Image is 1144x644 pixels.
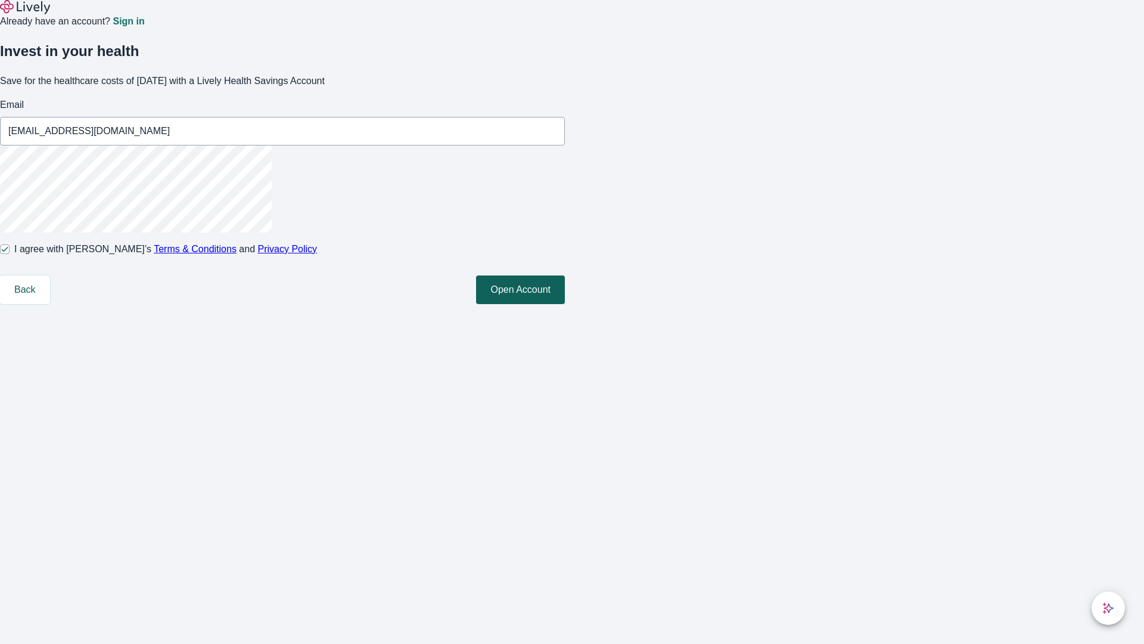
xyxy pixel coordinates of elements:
a: Sign in [113,17,144,26]
button: Open Account [476,275,565,304]
span: I agree with [PERSON_NAME]’s and [14,242,317,256]
button: chat [1092,592,1125,625]
a: Privacy Policy [258,244,318,254]
svg: Lively AI Assistant [1102,602,1114,614]
a: Terms & Conditions [154,244,237,254]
